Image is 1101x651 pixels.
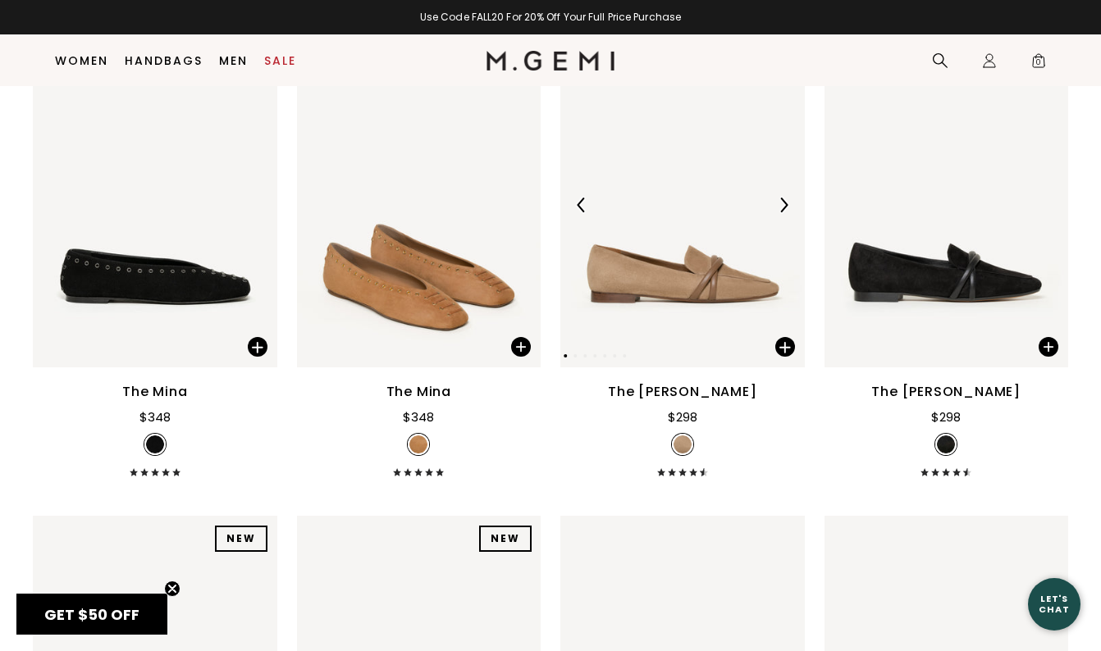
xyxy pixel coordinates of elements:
[164,580,180,597] button: Close teaser
[219,54,248,67] a: Men
[560,42,805,476] a: Previous ArrowNext ArrowThe [PERSON_NAME]$298
[574,198,589,212] img: Previous Arrow
[825,42,1069,476] a: The [PERSON_NAME]$298
[125,54,203,67] a: Handbags
[215,526,267,552] div: NEW
[297,42,541,476] a: The Mina$348
[1028,594,1080,614] div: Let's Chat
[674,435,692,453] img: v_7396490182715_SWATCH_50x.jpg
[776,198,791,212] img: Next Arrow
[1030,56,1047,72] span: 0
[139,407,171,427] div: $348
[122,382,187,402] div: The Mina
[409,435,427,453] img: v_7387698102331_SWATCH_50x.jpg
[487,51,615,71] img: M.Gemi
[44,604,139,625] span: GET $50 OFF
[668,407,697,427] div: $298
[871,382,1021,402] div: The [PERSON_NAME]
[931,407,961,427] div: $298
[403,407,434,427] div: $348
[608,382,757,402] div: The [PERSON_NAME]
[386,382,451,402] div: The Mina
[55,54,108,67] a: Women
[479,526,532,552] div: NEW
[146,435,164,453] img: v_7387698167867_SWATCH_50x.jpg
[937,435,955,453] img: v_7396490084411_SWATCH_50x.jpg
[16,594,167,635] div: GET $50 OFFClose teaser
[33,42,277,476] a: The Mina$348
[264,54,296,67] a: Sale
